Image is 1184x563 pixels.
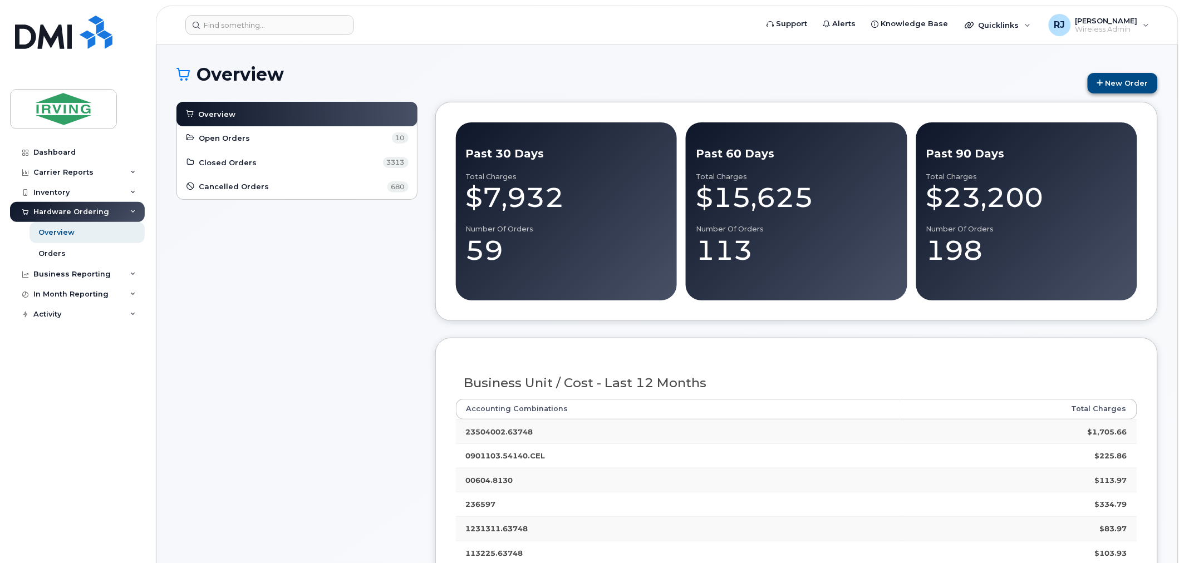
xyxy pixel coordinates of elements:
[392,132,409,144] span: 10
[466,225,667,234] div: Number of Orders
[926,181,1127,214] div: $23,200
[387,181,409,192] span: 680
[696,234,897,267] div: 113
[926,146,1127,162] div: Past 90 Days
[466,476,513,485] strong: 00604.8130
[466,549,523,557] strong: 113225.63748
[696,146,897,162] div: Past 60 Days
[466,451,546,460] strong: 0901103.54140.CEL
[696,181,897,214] div: $15,625
[1095,500,1127,508] strong: $334.79
[900,399,1137,419] th: Total Charges
[1088,73,1158,93] a: New Order
[466,500,496,508] strong: 236597
[1100,524,1127,533] strong: $83.97
[466,146,667,162] div: Past 30 Days
[185,180,409,194] a: Cancelled Orders 680
[185,131,409,145] a: Open Orders 10
[466,524,528,533] strong: 1231311.63748
[1095,549,1127,557] strong: $103.93
[199,181,269,192] span: Cancelled Orders
[466,427,533,436] strong: 23504002.63748
[466,181,667,214] div: $7,932
[464,376,1129,390] h3: Business Unit / Cost - Last 12 Months
[383,157,409,168] span: 3313
[466,172,667,181] div: Total Charges
[1095,451,1127,460] strong: $225.86
[926,172,1127,181] div: Total Charges
[926,234,1127,267] div: 198
[185,156,409,169] a: Closed Orders 3313
[926,225,1127,234] div: Number of Orders
[199,109,236,120] span: Overview
[176,65,1082,84] h1: Overview
[185,107,409,121] a: Overview
[466,234,667,267] div: 59
[199,157,257,168] span: Closed Orders
[1095,476,1127,485] strong: $113.97
[1088,427,1127,436] strong: $1,705.66
[696,172,897,181] div: Total Charges
[696,225,897,234] div: Number of Orders
[199,133,250,144] span: Open Orders
[456,399,900,419] th: Accounting Combinations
